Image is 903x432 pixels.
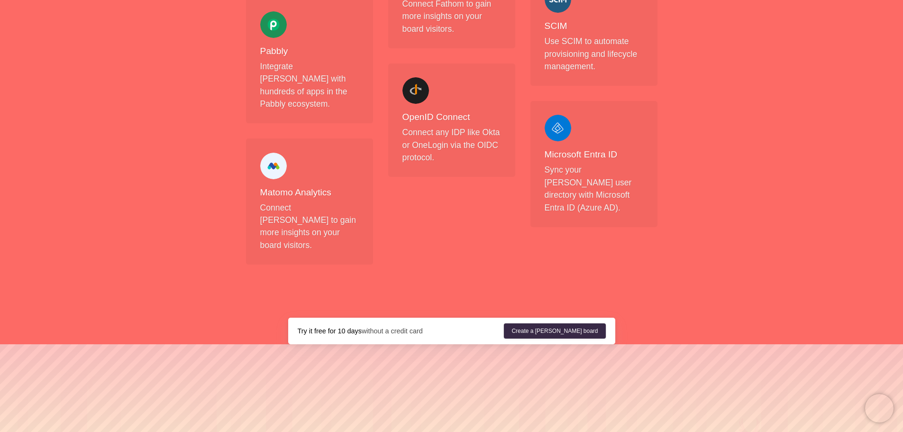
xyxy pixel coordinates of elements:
[545,149,643,161] h4: Microsoft Entra ID
[402,126,501,164] p: Connect any IDP like Okta or OneLogin via the OIDC protocol.
[504,323,605,339] a: Create a [PERSON_NAME] board
[545,20,643,32] h4: SCIM
[298,326,504,336] div: without a credit card
[260,60,359,110] p: Integrate [PERSON_NAME] with hundreds of apps in the Pabbly ecosystem.
[402,111,501,123] h4: OpenID Connect
[298,327,362,335] strong: Try it free for 10 days
[260,202,359,252] p: Connect [PERSON_NAME] to gain more insights on your board visitors.
[545,35,643,73] p: Use SCIM to automate provisioning and lifecycle management.
[545,164,643,214] p: Sync your [PERSON_NAME] user directory with Microsoft Entra ID (Azure AD).
[260,187,359,199] h4: Matomo Analytics
[865,394,894,423] iframe: Chatra live chat
[260,46,359,57] h4: Pabbly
